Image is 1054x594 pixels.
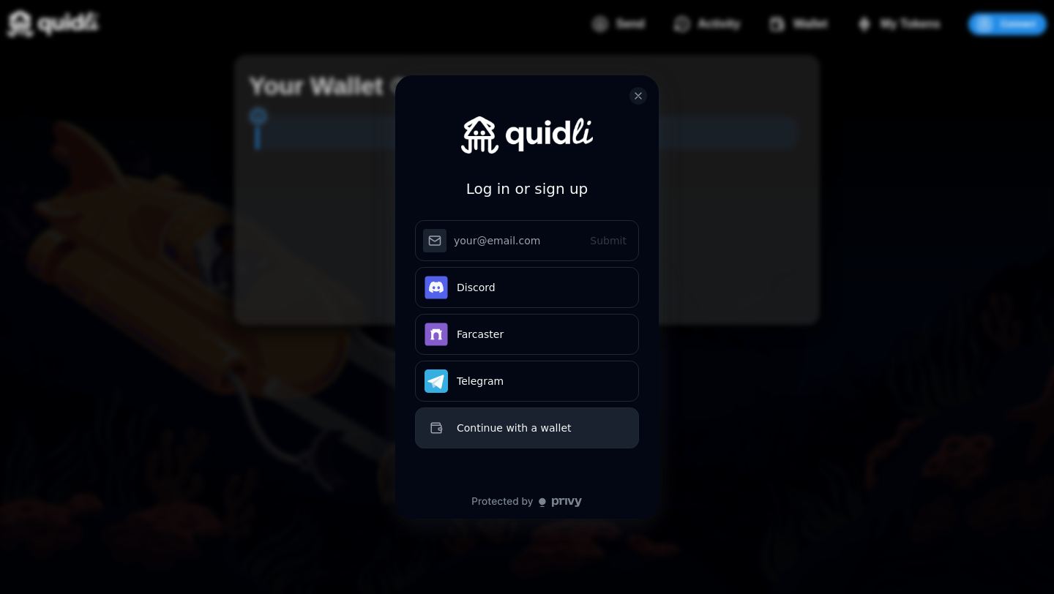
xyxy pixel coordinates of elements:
button: Submit [578,222,639,259]
button: Telegram [415,361,639,402]
input: Submit [415,220,639,261]
button: Continue with a wallet [415,407,639,448]
button: Discord [415,267,639,308]
img: Quidli logo [461,116,593,153]
span: Submit [590,235,627,247]
div: Continue with a wallet [457,419,629,437]
h3: Log in or sign up [466,177,588,200]
button: close modal [629,87,647,105]
button: Farcaster [415,314,639,355]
